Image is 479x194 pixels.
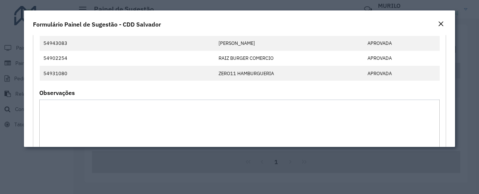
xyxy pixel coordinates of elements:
td: APROVADA [364,66,440,81]
td: [PERSON_NAME] [215,36,364,51]
h4: Formulário Painel de Sugestão - CDD Salvador [33,20,161,29]
td: APROVADA [364,51,440,66]
td: 54902254 [40,51,215,66]
button: Close [436,19,446,29]
td: APROVADA [364,36,440,51]
td: 54931080 [40,66,215,81]
td: 54943083 [40,36,215,51]
td: ZERO11 HAMBURGUERIA [215,66,364,81]
td: RAIZ BURGER COMERCIO [215,51,364,66]
em: Fechar [438,21,444,27]
label: Observações [39,88,75,97]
